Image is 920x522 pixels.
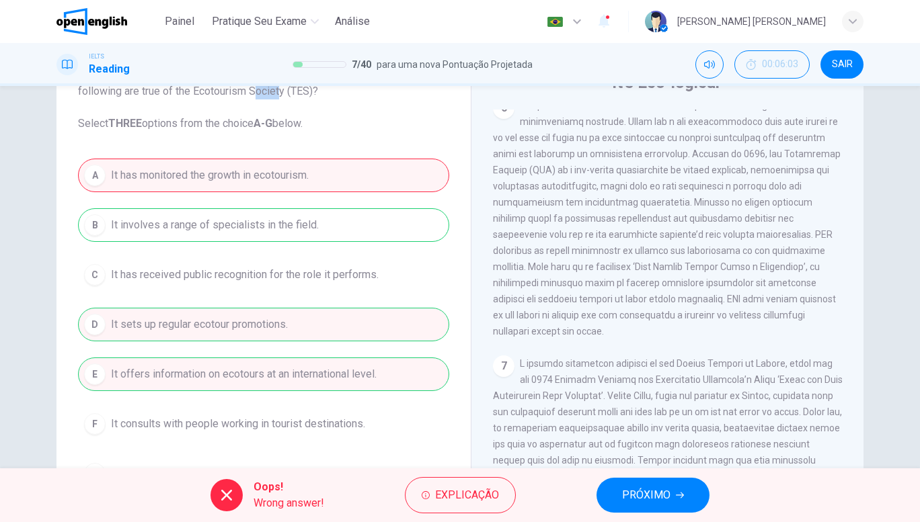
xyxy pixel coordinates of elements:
[254,479,324,495] span: Oops!
[493,100,841,337] span: Lor ipsumdolor sitametc ad elits doei temp in utla et d magna-al eni a minimveniamq nostrude. Ull...
[254,117,272,130] b: A-G
[206,9,324,34] button: Pratique seu exame
[330,9,375,34] button: Análise
[820,50,864,79] button: SAIR
[622,486,670,505] span: PRÓXIMO
[734,50,810,79] button: 00:06:03
[493,355,514,377] div: 7
[56,8,158,35] a: OpenEnglish logo
[78,67,449,132] span: According to the information given in the reading passage, which of the following are true of the...
[158,9,201,34] button: Painel
[89,61,130,77] h1: Reading
[335,13,370,30] span: Análise
[108,117,142,130] b: THREE
[645,11,666,32] img: Profile picture
[165,13,194,30] span: Painel
[89,52,104,61] span: IELTS
[377,56,533,73] span: para uma nova Pontuação Projetada
[677,13,826,30] div: [PERSON_NAME] [PERSON_NAME]
[56,8,127,35] img: OpenEnglish logo
[832,59,853,70] span: SAIR
[734,50,810,79] div: Esconder
[405,477,516,513] button: Explicação
[762,59,798,70] span: 00:06:03
[547,17,564,27] img: pt
[352,56,371,73] span: 7 / 40
[695,50,724,79] div: Silenciar
[212,13,307,30] span: Pratique seu exame
[597,478,710,513] button: PRÓXIMO
[254,495,324,511] span: Wrong answer!
[435,486,499,505] span: Explicação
